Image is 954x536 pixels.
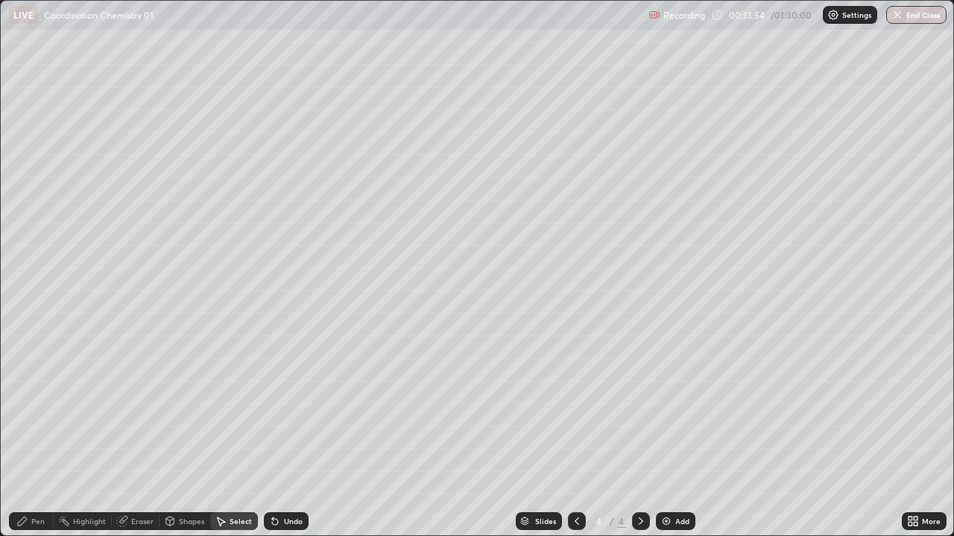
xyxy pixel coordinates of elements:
p: Recording [663,10,705,21]
div: Add [675,517,689,525]
div: Shapes [179,517,204,525]
div: Pen [31,517,45,525]
p: LIVE [13,9,34,21]
img: add-slide-button [660,515,672,527]
div: Highlight [73,517,106,525]
div: More [922,517,941,525]
div: / [610,517,614,526]
div: Select [230,517,252,525]
div: Slides [535,517,556,525]
p: Settings [842,11,871,19]
img: class-settings-icons [827,9,839,21]
div: 4 [592,517,607,526]
div: 4 [617,514,626,528]
div: Eraser [131,517,154,525]
div: Undo [284,517,303,525]
button: End Class [886,6,947,24]
p: Coordination Chemistry 01 [44,9,154,21]
img: recording.375f2c34.svg [648,9,660,21]
img: end-class-cross [891,9,903,21]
